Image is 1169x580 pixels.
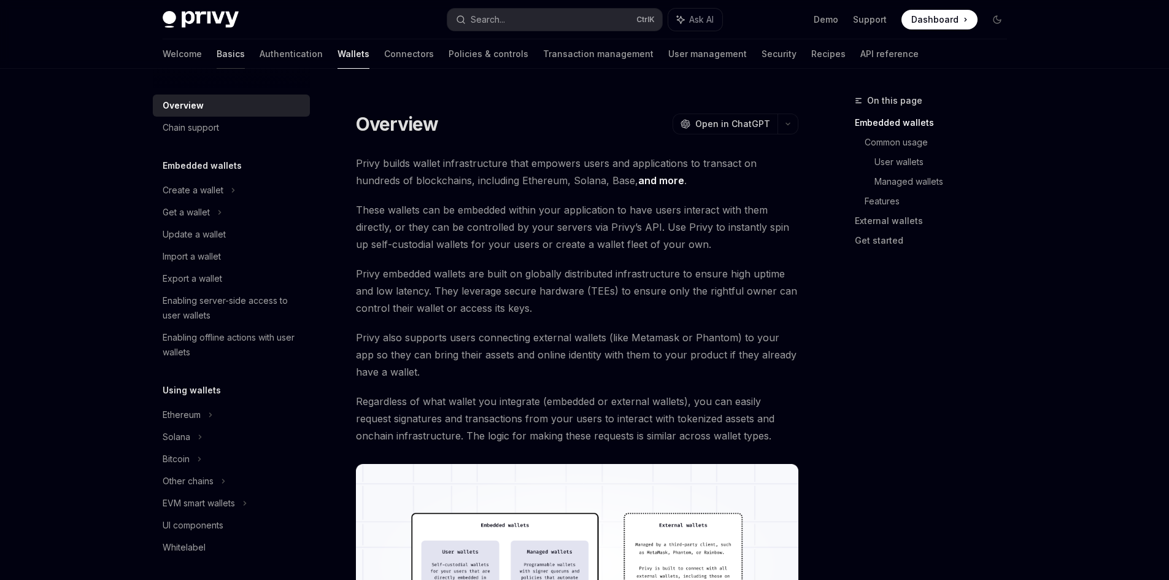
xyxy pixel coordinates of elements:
[163,11,239,28] img: dark logo
[987,10,1007,29] button: Toggle dark mode
[855,113,1017,133] a: Embedded wallets
[163,249,221,264] div: Import a wallet
[356,393,798,444] span: Regardless of what wallet you integrate (embedded or external wallets), you can easily request si...
[874,172,1017,191] a: Managed wallets
[695,118,770,130] span: Open in ChatGPT
[260,39,323,69] a: Authentication
[153,246,310,268] a: Import a wallet
[153,95,310,117] a: Overview
[163,271,222,286] div: Export a wallet
[153,514,310,536] a: UI components
[163,452,190,466] div: Bitcoin
[153,536,310,559] a: Whitelabel
[163,474,214,489] div: Other chains
[153,117,310,139] a: Chain support
[163,430,190,444] div: Solana
[163,205,210,220] div: Get a wallet
[855,211,1017,231] a: External wallets
[356,265,798,317] span: Privy embedded wallets are built on globally distributed infrastructure to ensure high uptime and...
[163,293,303,323] div: Enabling server-side access to user wallets
[217,39,245,69] a: Basics
[668,9,722,31] button: Ask AI
[911,14,959,26] span: Dashboard
[153,327,310,363] a: Enabling offline actions with user wallets
[855,231,1017,250] a: Get started
[163,227,226,242] div: Update a wallet
[356,329,798,381] span: Privy also supports users connecting external wallets (like Metamask or Phantom) to your app so t...
[163,330,303,360] div: Enabling offline actions with user wallets
[153,290,310,327] a: Enabling server-side access to user wallets
[865,191,1017,211] a: Features
[543,39,654,69] a: Transaction management
[163,496,235,511] div: EVM smart wallets
[163,183,223,198] div: Create a wallet
[449,39,528,69] a: Policies & controls
[153,223,310,246] a: Update a wallet
[356,201,798,253] span: These wallets can be embedded within your application to have users interact with them directly, ...
[163,158,242,173] h5: Embedded wallets
[163,408,201,422] div: Ethereum
[338,39,369,69] a: Wallets
[865,133,1017,152] a: Common usage
[853,14,887,26] a: Support
[447,9,662,31] button: Search...CtrlK
[356,155,798,189] span: Privy builds wallet infrastructure that empowers users and applications to transact on hundreds o...
[163,39,202,69] a: Welcome
[689,14,714,26] span: Ask AI
[384,39,434,69] a: Connectors
[638,174,684,187] a: and more
[811,39,846,69] a: Recipes
[673,114,777,134] button: Open in ChatGPT
[163,518,223,533] div: UI components
[860,39,919,69] a: API reference
[163,98,204,113] div: Overview
[471,12,505,27] div: Search...
[762,39,797,69] a: Security
[163,120,219,135] div: Chain support
[668,39,747,69] a: User management
[901,10,978,29] a: Dashboard
[163,383,221,398] h5: Using wallets
[814,14,838,26] a: Demo
[153,268,310,290] a: Export a wallet
[636,15,655,25] span: Ctrl K
[867,93,922,108] span: On this page
[356,113,439,135] h1: Overview
[163,540,206,555] div: Whitelabel
[874,152,1017,172] a: User wallets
